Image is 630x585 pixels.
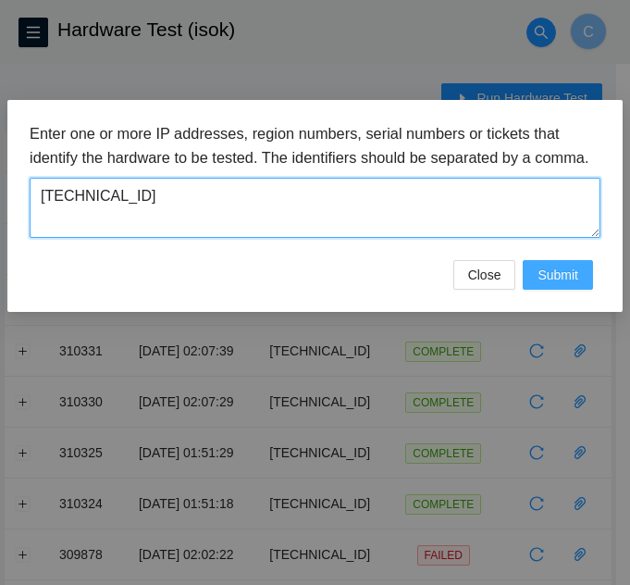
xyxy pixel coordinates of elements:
[453,260,516,290] button: Close
[30,178,600,238] textarea: [TECHNICAL_ID]
[468,265,501,285] span: Close
[30,122,600,169] h3: Enter one or more IP addresses, region numbers, serial numbers or tickets that identify the hardw...
[523,260,593,290] button: Submit
[537,265,578,285] span: Submit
